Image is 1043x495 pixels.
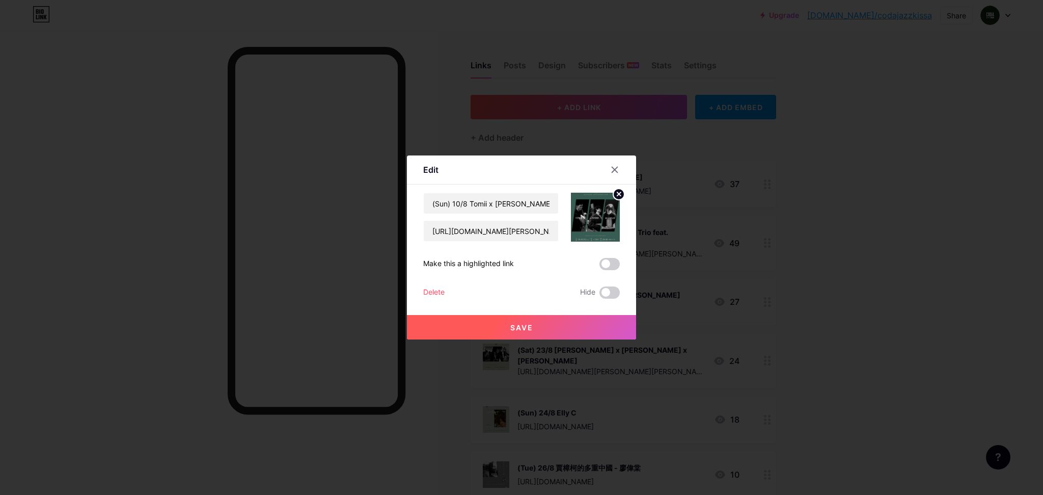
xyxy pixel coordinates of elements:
span: Save [510,323,533,332]
input: Title [424,193,558,214]
img: link_thumbnail [571,193,620,242]
div: Delete [423,286,445,299]
input: URL [424,221,558,241]
button: Save [407,315,636,340]
div: Make this a highlighted link [423,258,514,270]
span: Hide [580,286,595,299]
div: Edit [423,164,438,176]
